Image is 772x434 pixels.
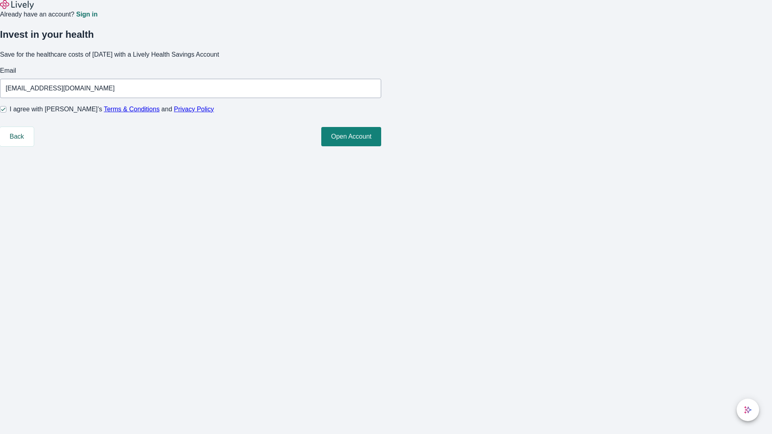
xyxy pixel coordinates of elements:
button: Open Account [321,127,381,146]
button: chat [737,399,759,421]
svg: Lively AI Assistant [744,406,752,414]
a: Privacy Policy [174,106,214,113]
a: Terms & Conditions [104,106,160,113]
a: Sign in [76,11,97,18]
span: I agree with [PERSON_NAME]’s and [10,104,214,114]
